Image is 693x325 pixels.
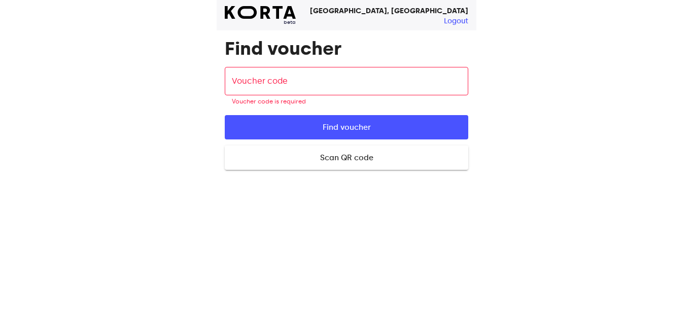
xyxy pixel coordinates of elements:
[225,146,468,170] button: Scan QR code
[225,115,468,139] button: Find voucher
[225,6,296,19] img: Korta
[232,97,461,107] p: Voucher code is required
[241,121,452,134] span: Find voucher
[241,151,452,164] span: Scan QR code
[225,19,296,26] span: beta
[310,7,468,15] strong: [GEOGRAPHIC_DATA], [GEOGRAPHIC_DATA]
[225,39,468,59] h1: Find voucher
[444,16,468,26] button: Logout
